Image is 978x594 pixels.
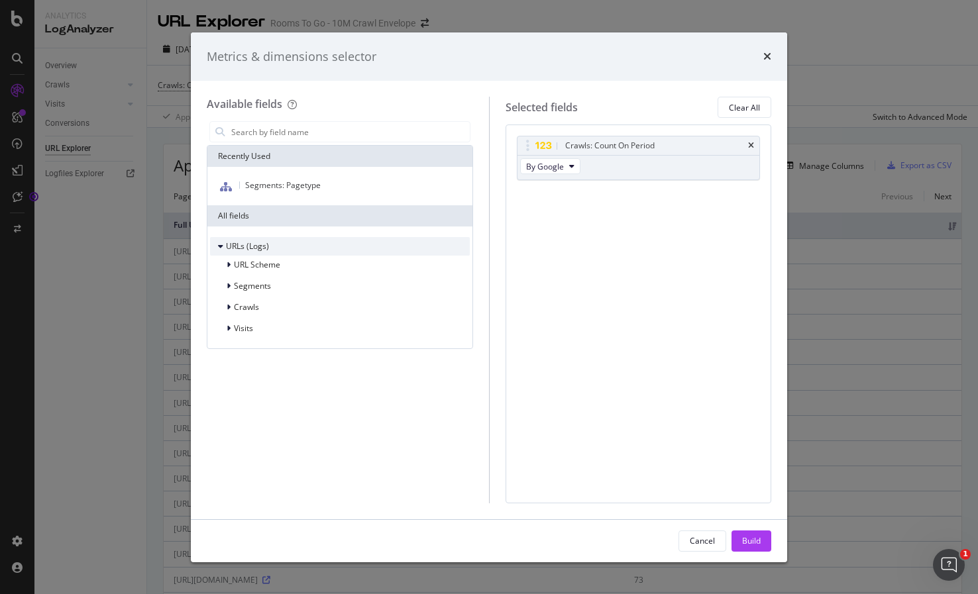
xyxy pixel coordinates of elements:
[960,549,971,560] span: 1
[234,301,259,313] span: Crawls
[748,142,754,150] div: times
[506,100,578,115] div: Selected fields
[234,280,271,291] span: Segments
[207,205,472,226] div: All fields
[763,48,771,66] div: times
[732,530,771,552] button: Build
[226,240,269,252] span: URLs (Logs)
[234,322,253,334] span: Visits
[207,97,282,111] div: Available fields
[742,535,761,546] div: Build
[526,161,564,172] span: By Google
[718,97,771,118] button: Clear All
[690,535,715,546] div: Cancel
[520,158,580,174] button: By Google
[565,139,655,152] div: Crawls: Count On Period
[207,48,376,66] div: Metrics & dimensions selector
[191,32,787,562] div: modal
[230,122,470,142] input: Search by field name
[245,179,321,191] span: Segments: Pagetype
[729,102,760,113] div: Clear All
[933,549,965,581] iframe: Intercom live chat
[679,530,726,552] button: Cancel
[234,259,280,270] span: URL Scheme
[207,146,472,167] div: Recently Used
[517,136,761,180] div: Crawls: Count On PeriodtimesBy Google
